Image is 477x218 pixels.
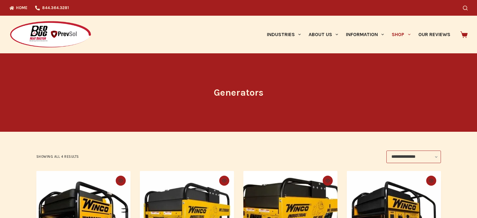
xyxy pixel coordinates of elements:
[263,16,454,53] nav: Primary
[388,16,414,53] a: Shop
[463,6,468,10] button: Search
[263,16,305,53] a: Industries
[116,176,126,186] button: Quick view toggle
[36,154,79,160] p: Showing all 4 results
[219,176,229,186] button: Quick view toggle
[121,86,356,100] h1: Generators
[342,16,388,53] a: Information
[323,176,333,186] button: Quick view toggle
[9,21,92,49] img: Prevsol/Bed Bug Heat Doctor
[386,151,441,163] select: Shop order
[305,16,342,53] a: About Us
[414,16,454,53] a: Our Reviews
[426,176,436,186] button: Quick view toggle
